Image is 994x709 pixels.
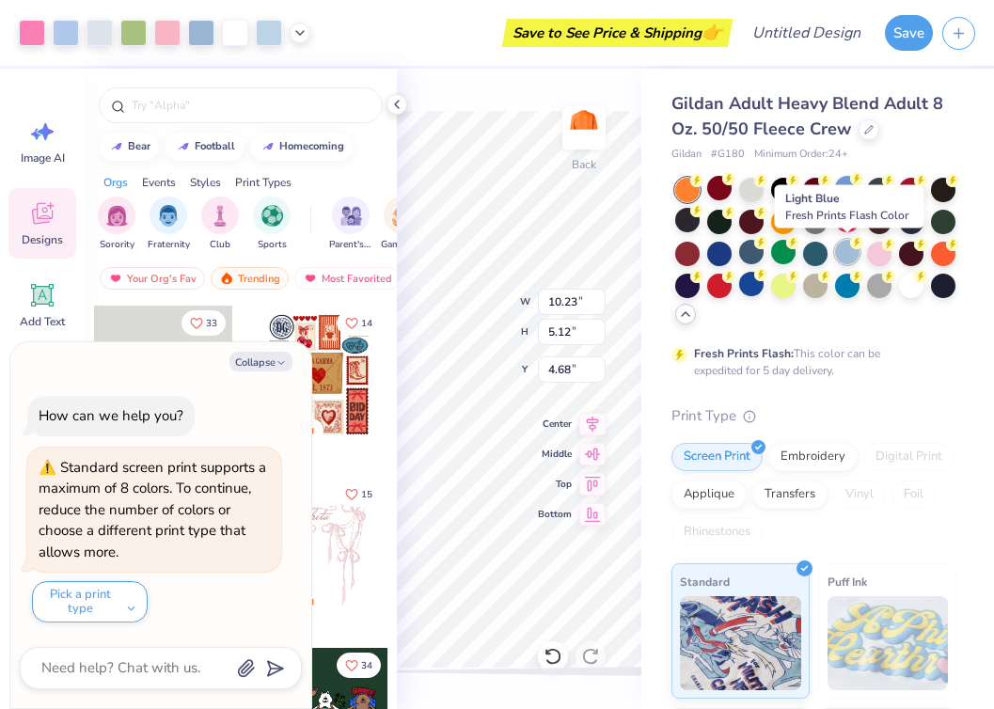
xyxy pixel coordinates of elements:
div: Embroidery [768,443,858,471]
div: Trending [211,267,289,290]
div: Transfers [752,481,828,509]
span: Game Day [381,238,424,252]
button: Pick a print type [32,581,148,622]
button: Like [181,310,226,336]
div: Digital Print [863,443,955,471]
button: homecoming [250,133,353,161]
div: Back [572,156,596,173]
div: filter for Sorority [98,197,135,252]
div: Orgs [103,174,128,191]
img: trending.gif [219,272,234,285]
img: Parent's Weekend Image [340,205,362,227]
span: Image AI [21,150,65,165]
span: 14 [361,319,372,328]
button: filter button [201,197,239,252]
div: Foil [891,481,936,509]
span: Parent's Weekend [329,238,372,252]
img: Back [565,109,603,147]
div: Light Blue [775,185,924,228]
img: trend_line.gif [260,141,276,152]
div: Your Org's Fav [100,267,205,290]
div: Print Type [671,405,956,427]
span: 👉 [702,21,722,43]
span: # G180 [711,147,745,163]
span: 34 [361,661,372,670]
img: most_fav.gif [108,272,123,285]
button: Save [885,15,933,51]
span: 15 [361,490,372,499]
button: football [166,133,244,161]
div: homecoming [279,141,344,151]
span: Minimum Order: 24 + [754,147,848,163]
button: Like [337,310,381,336]
span: Gildan [671,147,702,163]
img: Game Day Image [392,205,414,227]
div: football [195,141,235,151]
img: Club Image [210,205,230,227]
span: Designs [22,232,63,247]
div: filter for Game Day [381,197,424,252]
div: Print Types [235,174,292,191]
img: most_fav.gif [303,272,318,285]
div: filter for Parent's Weekend [329,197,372,252]
button: filter button [148,197,190,252]
button: Like [337,481,381,507]
span: Bottom [538,507,572,522]
div: Screen Print [671,443,763,471]
button: Like [337,653,381,678]
span: Standard [680,572,730,591]
div: Save to See Price & Shipping [507,19,728,47]
span: Sports [258,238,287,252]
span: Center [538,417,572,432]
div: Vinyl [833,481,886,509]
img: Sorority Image [106,205,128,227]
strong: Fresh Prints Flash: [694,346,794,361]
div: bear [128,141,150,151]
button: filter button [381,197,424,252]
span: Fresh Prints Flash Color [785,208,908,223]
div: filter for Fraternity [148,197,190,252]
img: Standard [680,596,801,690]
div: Events [142,174,176,191]
button: Collapse [229,352,292,371]
span: Club [210,238,230,252]
span: Gildan Adult Heavy Blend Adult 8 Oz. 50/50 Fleece Crew [671,92,943,140]
button: filter button [329,197,372,252]
span: Sorority [100,238,134,252]
span: Middle [538,447,572,462]
div: filter for Club [201,197,239,252]
div: Rhinestones [671,518,763,546]
div: filter for Sports [253,197,291,252]
span: Puff Ink [828,572,867,591]
div: Applique [671,481,747,509]
button: filter button [253,197,291,252]
button: bear [99,133,159,161]
div: How can we help you? [39,406,183,425]
span: Add Text [20,314,65,329]
button: filter button [98,197,135,252]
input: Try "Alpha" [130,96,371,115]
div: Standard screen print supports a maximum of 8 colors. To continue, reduce the number of colors or... [39,458,266,561]
img: Sports Image [261,205,283,227]
span: Top [538,477,572,492]
img: Fraternity Image [158,205,179,227]
img: trend_line.gif [176,141,191,152]
input: Untitled Design [737,14,876,52]
div: Most Favorited [294,267,401,290]
img: Puff Ink [828,596,949,690]
div: Styles [190,174,221,191]
img: trend_line.gif [109,141,124,152]
div: This color can be expedited for 5 day delivery. [694,345,925,379]
span: 33 [206,319,217,328]
span: Fraternity [148,238,190,252]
